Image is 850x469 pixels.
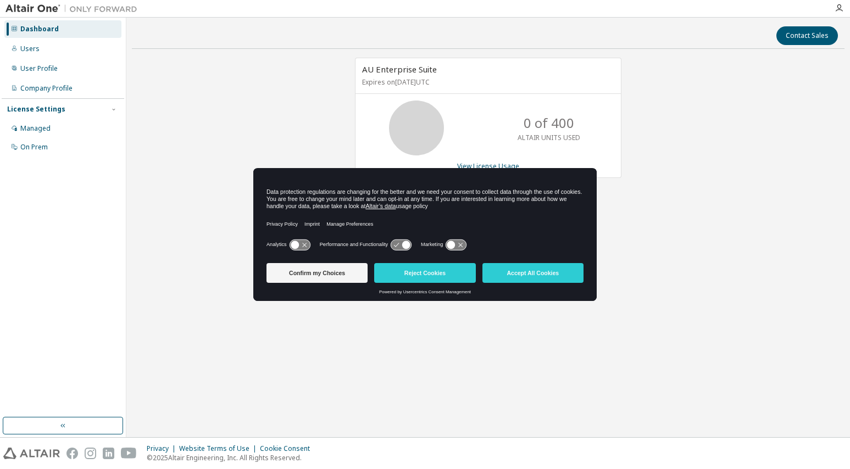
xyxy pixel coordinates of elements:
[5,3,143,14] img: Altair One
[362,64,437,75] span: AU Enterprise Suite
[362,77,612,87] p: Expires on [DATE] UTC
[3,448,60,459] img: altair_logo.svg
[457,161,519,171] a: View License Usage
[121,448,137,459] img: youtube.svg
[103,448,114,459] img: linkedin.svg
[20,64,58,73] div: User Profile
[147,444,179,453] div: Privacy
[20,84,73,93] div: Company Profile
[20,25,59,33] div: Dashboard
[518,133,580,142] p: ALTAIR UNITS USED
[260,444,316,453] div: Cookie Consent
[179,444,260,453] div: Website Terms of Use
[20,143,48,152] div: On Prem
[7,105,65,114] div: License Settings
[776,26,838,45] button: Contact Sales
[85,448,96,459] img: instagram.svg
[20,124,51,133] div: Managed
[20,44,40,53] div: Users
[66,448,78,459] img: facebook.svg
[524,114,574,132] p: 0 of 400
[147,453,316,462] p: © 2025 Altair Engineering, Inc. All Rights Reserved.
